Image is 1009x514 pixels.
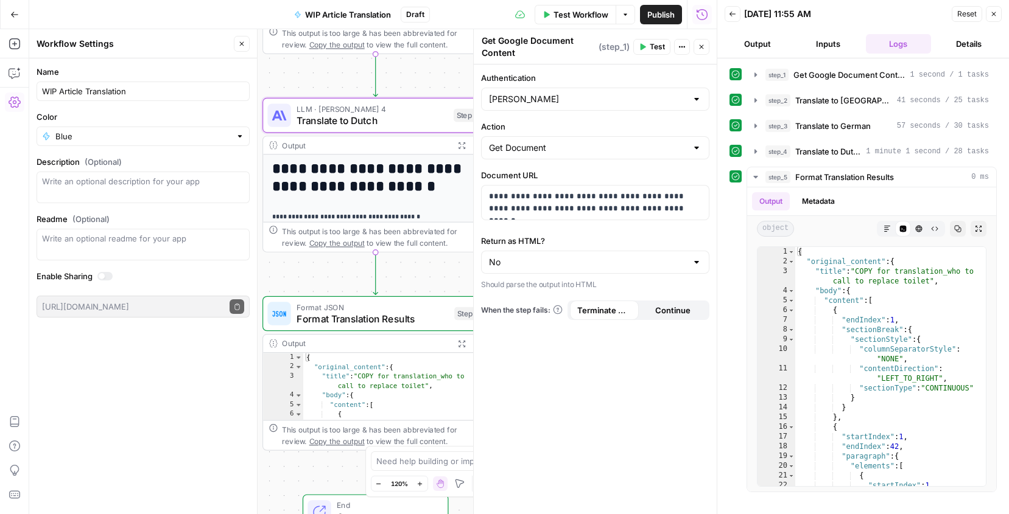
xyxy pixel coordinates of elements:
[577,304,631,316] span: Terminate Workflow
[297,113,448,128] span: Translate to Dutch
[952,6,982,22] button: Reset
[42,85,244,97] input: Untitled
[489,142,687,154] input: Get Document
[747,142,996,161] button: 1 minute 1 second / 28 tasks
[795,145,861,158] span: Translate to Dutch
[758,422,795,432] div: 16
[788,247,795,257] span: Toggle code folding, rows 1 through 4013
[295,363,303,372] span: Toggle code folding, rows 2 through 4009
[282,27,482,50] div: This output is too large & has been abbreviated for review. to view the full content.
[454,307,482,321] div: Step 5
[262,296,488,451] div: Format JSONFormat Translation ResultsStep 5Output{ "original_content":{ "title":"COPY for transla...
[747,116,996,136] button: 57 seconds / 30 tasks
[297,301,448,313] span: Format JSON
[489,256,687,268] input: No
[650,41,665,52] span: Test
[481,305,563,316] a: When the step fails:
[747,65,996,85] button: 1 second / 1 tasks
[373,252,378,294] g: Edge from step_4 to step_5
[795,34,861,54] button: Inputs
[640,5,682,24] button: Publish
[897,95,989,106] span: 41 seconds / 25 tasks
[282,226,482,249] div: This output is too large & has been abbreviated for review. to view the full content.
[758,266,795,286] div: 3
[72,213,110,225] span: (Optional)
[758,315,795,325] div: 7
[758,325,795,335] div: 8
[758,335,795,344] div: 9
[481,169,709,181] label: Document URL
[263,400,303,410] div: 5
[481,72,709,84] label: Authentication
[758,296,795,305] div: 5
[309,238,365,247] span: Copy the output
[957,9,977,19] span: Reset
[788,461,795,471] span: Toggle code folding, rows 20 through 29
[936,34,1002,54] button: Details
[788,451,795,461] span: Toggle code folding, rows 19 through 35
[295,391,303,401] span: Toggle code folding, rows 4 through 1494
[373,54,378,96] g: Edge from step_3 to step_4
[282,338,448,349] div: Output
[795,171,894,183] span: Format Translation Results
[758,344,795,364] div: 10
[391,479,408,488] span: 120%
[788,325,795,335] span: Toggle code folding, rows 8 through 14
[765,69,789,81] span: step_1
[788,422,795,432] span: Toggle code folding, rows 16 through 36
[481,120,709,133] label: Action
[747,167,996,187] button: 0 ms
[757,221,794,237] span: object
[758,403,795,412] div: 14
[765,171,790,183] span: step_5
[788,305,795,315] span: Toggle code folding, rows 6 through 15
[295,353,303,363] span: Toggle code folding, rows 1 through 4011
[297,311,448,326] span: Format Translation Results
[788,257,795,266] span: Toggle code folding, rows 2 through 4009
[309,40,365,49] span: Copy the output
[765,94,790,106] span: step_2
[971,172,989,182] span: 0 ms
[287,5,398,24] button: WIP Article Translation
[795,94,892,106] span: Translate to [GEOGRAPHIC_DATA] English
[752,192,790,210] button: Output
[910,69,989,80] span: 1 second / 1 tasks
[758,442,795,451] div: 18
[297,103,448,114] span: LLM · [PERSON_NAME] 4
[309,437,365,445] span: Copy the output
[758,383,795,393] div: 12
[305,9,391,21] span: WIP Article Translation
[263,353,303,363] div: 1
[263,410,303,420] div: 6
[282,423,482,446] div: This output is too large & has been abbreviated for review. to view the full content.
[633,39,670,55] button: Test
[554,9,608,21] span: Test Workflow
[454,109,482,122] div: Step 4
[758,451,795,461] div: 19
[795,192,842,210] button: Metadata
[795,120,871,132] span: Translate to German
[489,93,687,105] input: Shared Folder
[758,432,795,442] div: 17
[788,471,795,481] span: Toggle code folding, rows 21 through 28
[295,410,303,420] span: Toggle code folding, rows 6 through 15
[263,372,303,391] div: 3
[647,9,675,21] span: Publish
[481,279,709,291] p: Should parse the output into HTML
[406,9,424,20] span: Draft
[765,145,790,158] span: step_4
[866,146,989,157] span: 1 minute 1 second / 28 tasks
[866,34,932,54] button: Logs
[788,296,795,305] span: Toggle code folding, rows 5 through 1493
[758,393,795,403] div: 13
[85,156,122,168] span: (Optional)
[337,499,436,511] span: End
[788,286,795,296] span: Toggle code folding, rows 4 through 1494
[482,35,596,59] textarea: Get Google Document Content
[758,461,795,471] div: 20
[793,69,905,81] span: Get Google Document Content
[263,391,303,401] div: 4
[37,213,250,225] label: Readme
[37,38,230,50] div: Workflow Settings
